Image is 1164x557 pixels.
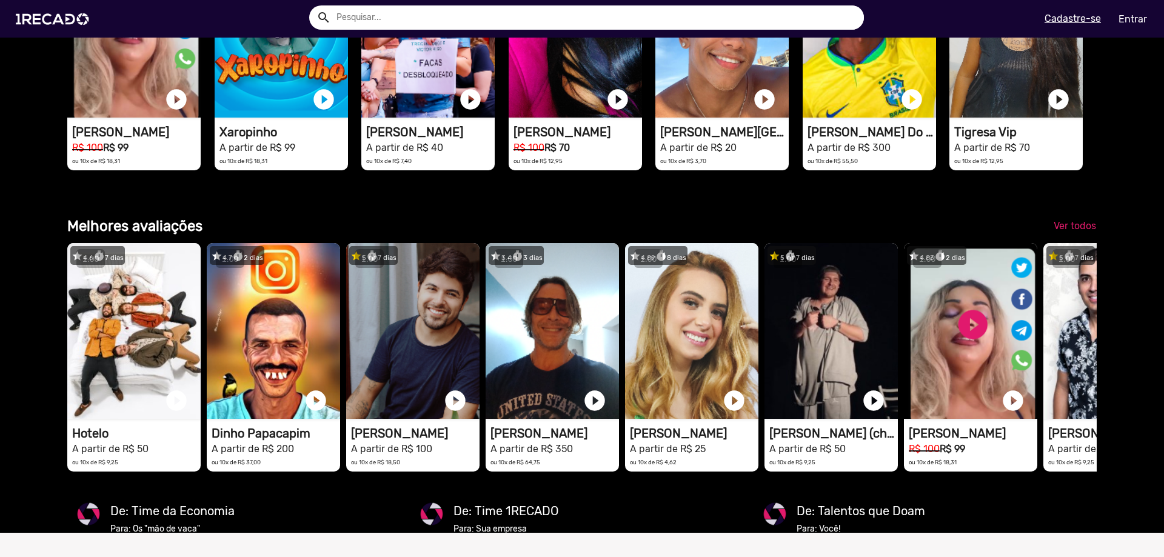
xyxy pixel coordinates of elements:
h1: Hotelo [72,426,201,441]
h1: [PERSON_NAME][GEOGRAPHIC_DATA] [660,125,789,139]
small: A partir de R$ 350 [490,443,573,455]
a: play_circle_filled [164,87,189,112]
small: ou 10x de R$ 7,40 [366,158,412,164]
small: A partir de R$ 20 [660,142,737,153]
h1: [PERSON_NAME] [366,125,495,139]
a: play_circle_filled [606,87,630,112]
a: play_circle_filled [900,87,924,112]
mat-card-title: De: Time da Economia [110,502,235,520]
small: ou 10x de R$ 12,95 [513,158,563,164]
video: 1RECADO vídeos dedicados para fãs e empresas [67,243,201,419]
h1: [PERSON_NAME] [630,426,758,441]
h1: [PERSON_NAME] Do [PERSON_NAME] [808,125,936,139]
small: R$ 100 [513,142,544,153]
h1: Tigresa Vip [954,125,1083,139]
h1: [PERSON_NAME] [513,125,642,139]
u: Cadastre-se [1045,13,1101,24]
h1: [PERSON_NAME] [72,125,201,139]
input: Pesquisar... [327,5,864,30]
video: 1RECADO vídeos dedicados para fãs e empresas [904,243,1037,419]
a: play_circle_filled [752,87,777,112]
h1: [PERSON_NAME] (churros) [769,426,898,441]
mat-card-subtitle: Para: Os "mão de vaca" [110,522,235,535]
a: play_circle_filled [1046,87,1071,112]
small: ou 10x de R$ 18,31 [219,158,267,164]
mat-card-subtitle: Para: Sua empresa [453,522,559,535]
small: ou 10x de R$ 4,62 [630,459,677,465]
small: A partir de R$ 50 [1048,443,1125,455]
small: A partir de R$ 40 [366,142,443,153]
a: play_circle_filled [304,389,328,413]
a: play_circle_filled [164,389,189,413]
small: A partir de R$ 300 [808,142,891,153]
a: play_circle_filled [312,87,336,112]
small: R$ 100 [72,142,103,153]
h1: [PERSON_NAME] [909,426,1037,441]
a: play_circle_filled [583,389,607,413]
b: R$ 70 [544,142,570,153]
small: ou 10x de R$ 55,50 [808,158,858,164]
mat-card-title: De: Time 1RECADO [453,502,559,520]
a: play_circle_filled [722,389,746,413]
mat-icon: Example home icon [316,10,331,25]
h1: Dinho Papacapim [212,426,340,441]
small: R$ 100 [909,443,940,455]
mat-card-title: De: Talentos que Doam [797,502,925,520]
small: ou 10x de R$ 18,31 [72,158,120,164]
video: 1RECADO vídeos dedicados para fãs e empresas [346,243,480,419]
video: 1RECADO vídeos dedicados para fãs e empresas [625,243,758,419]
small: A partir de R$ 99 [219,142,295,153]
small: ou 10x de R$ 18,31 [909,459,957,465]
small: A partir de R$ 50 [769,443,846,455]
small: A partir de R$ 200 [212,443,294,455]
h1: [PERSON_NAME] [490,426,619,441]
small: ou 10x de R$ 37,00 [212,459,261,465]
video: 1RECADO vídeos dedicados para fãs e empresas [207,243,340,419]
small: ou 10x de R$ 18,50 [351,459,400,465]
small: ou 10x de R$ 3,70 [660,158,706,164]
a: Entrar [1111,8,1155,30]
small: ou 10x de R$ 9,25 [72,459,118,465]
a: play_circle_filled [1001,389,1025,413]
small: ou 10x de R$ 9,25 [769,459,815,465]
h1: [PERSON_NAME] [351,426,480,441]
small: A partir de R$ 50 [72,443,149,455]
a: play_circle_filled [443,389,467,413]
a: play_circle_filled [458,87,483,112]
small: ou 10x de R$ 12,95 [954,158,1003,164]
video: 1RECADO vídeos dedicados para fãs e empresas [764,243,898,419]
small: ou 10x de R$ 64,75 [490,459,540,465]
b: R$ 99 [940,443,965,455]
h1: Xaropinho [219,125,348,139]
video: 1RECADO vídeos dedicados para fãs e empresas [486,243,619,419]
small: ou 10x de R$ 9,25 [1048,459,1094,465]
button: Example home icon [312,6,333,27]
small: A partir de R$ 100 [351,443,432,455]
mat-card-subtitle: Para: Você! [797,522,925,535]
small: A partir de R$ 70 [954,142,1030,153]
b: R$ 99 [103,142,129,153]
b: Melhores avaliações [67,218,202,235]
small: A partir de R$ 25 [630,443,706,455]
span: Ver todos [1054,220,1096,232]
a: play_circle_filled [861,389,886,413]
